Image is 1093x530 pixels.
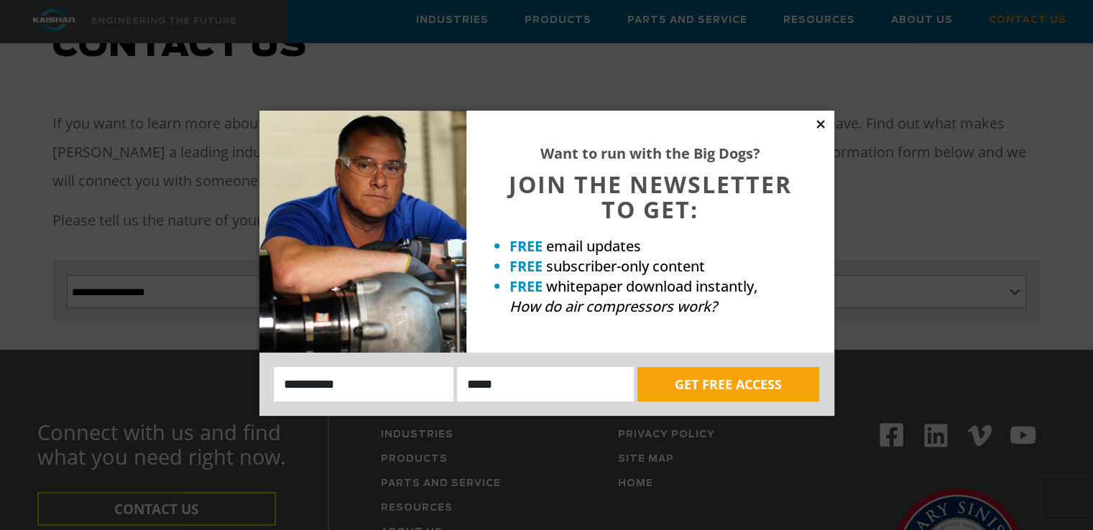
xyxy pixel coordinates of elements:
span: JOIN THE NEWSLETTER TO GET: [509,169,792,225]
button: Close [814,118,827,131]
input: Email [457,367,634,401]
em: How do air compressors work? [509,297,717,316]
button: GET FREE ACCESS [637,367,819,401]
strong: Want to run with the Big Dogs? [540,144,760,163]
span: email updates [546,236,641,256]
span: whitepaper download instantly, [546,276,757,296]
span: subscriber-only content [546,256,705,276]
input: Name: [274,367,454,401]
strong: FREE [509,276,543,296]
strong: FREE [509,256,543,276]
strong: FREE [509,236,543,256]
